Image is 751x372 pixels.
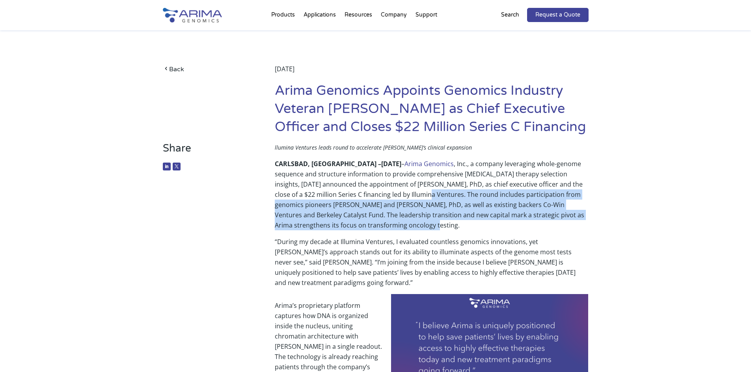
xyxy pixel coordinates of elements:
p: “During my decade at Illumina Ventures, I evaluated countless genomics innovations, yet [PERSON_N... [275,237,588,294]
div: [DATE] [275,64,588,82]
a: Request a Quote [527,8,589,22]
p: – , Inc., a company leveraging whole-genome sequence and structure information to provide compreh... [275,159,588,237]
h1: Arima Genomics Appoints Genomics Industry Veteran [PERSON_NAME] as Chief Executive Officer and Cl... [275,82,588,142]
a: Back [163,64,252,74]
span: llumina Ventures leads round to accelerate [PERSON_NAME]’s clinical expansion [275,144,472,151]
b: [DATE] [381,159,401,168]
a: Arima Genomics [404,159,454,168]
b: CARLSBAD, [GEOGRAPHIC_DATA] – [275,159,381,168]
p: Search [501,10,519,20]
h3: Share [163,142,252,161]
img: Arima-Genomics-logo [163,8,222,22]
